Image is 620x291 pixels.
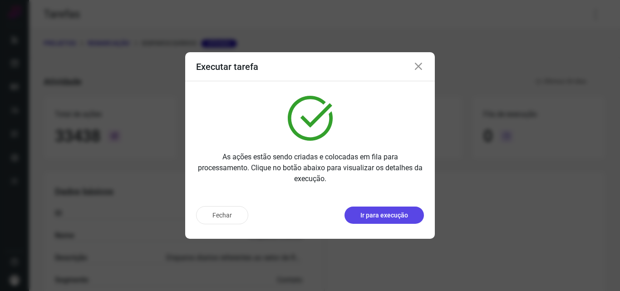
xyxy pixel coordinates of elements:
p: As ações estão sendo criadas e colocadas em fila para processamento. Clique no botão abaixo para ... [196,152,424,184]
button: Ir para execução [344,207,424,224]
button: Fechar [196,206,248,224]
h3: Executar tarefa [196,61,258,72]
img: verified.svg [288,96,333,141]
p: Ir para execução [360,211,408,220]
